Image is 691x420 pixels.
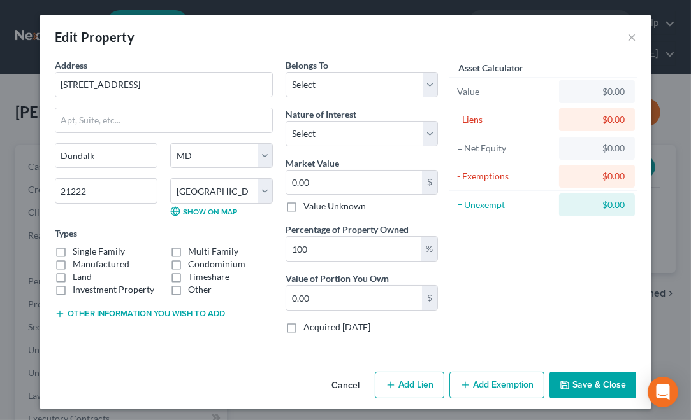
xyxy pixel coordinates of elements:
[55,227,77,240] label: Types
[188,245,238,258] label: Multi Family
[422,286,437,310] div: $
[170,206,237,216] a: Show on Map
[286,223,409,236] label: Percentage of Property Owned
[55,60,87,71] span: Address
[73,245,125,258] label: Single Family
[55,73,272,97] input: Enter address...
[457,85,553,98] div: Value
[286,171,422,195] input: 0.00
[569,142,625,155] div: $0.00
[188,283,212,296] label: Other
[286,237,421,261] input: 0.00
[569,170,625,183] div: $0.00
[188,258,245,270] label: Condominium
[648,377,678,407] div: Open Intercom Messenger
[286,286,422,310] input: 0.00
[449,372,544,398] button: Add Exemption
[188,270,229,283] label: Timeshare
[286,108,356,121] label: Nature of Interest
[375,372,444,398] button: Add Lien
[303,321,370,333] label: Acquired [DATE]
[457,142,553,155] div: = Net Equity
[73,258,129,270] label: Manufactured
[627,29,636,45] button: ×
[321,373,370,398] button: Cancel
[286,157,339,170] label: Market Value
[286,272,389,285] label: Value of Portion You Own
[55,144,157,168] input: Enter city...
[286,60,328,71] span: Belongs To
[549,372,636,398] button: Save & Close
[55,28,135,46] div: Edit Property
[421,237,437,261] div: %
[55,178,157,204] input: Enter zip...
[457,113,553,126] div: - Liens
[55,108,272,132] input: Apt, Suite, etc...
[73,283,154,296] label: Investment Property
[569,85,625,98] div: $0.00
[457,199,553,211] div: = Unexempt
[303,200,366,213] label: Value Unknown
[73,270,92,283] label: Land
[458,61,523,74] label: Asset Calculator
[457,170,553,183] div: - Exemptions
[569,199,625,211] div: $0.00
[55,309,225,319] button: Other information you wish to add
[422,171,437,195] div: $
[569,113,625,126] div: $0.00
